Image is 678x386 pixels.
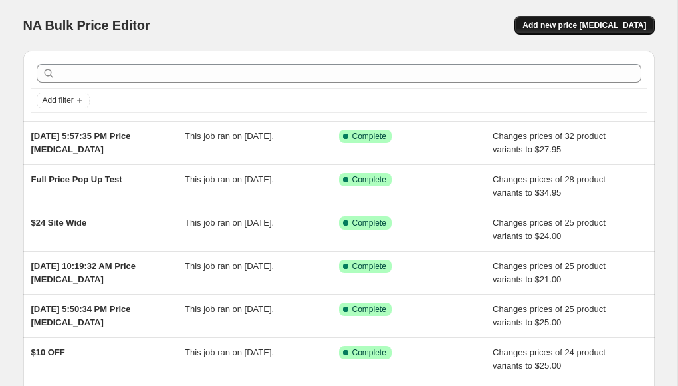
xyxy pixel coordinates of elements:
[31,174,122,184] span: Full Price Pop Up Test
[43,95,74,106] span: Add filter
[31,261,136,284] span: [DATE] 10:19:32 AM Price [MEDICAL_DATA]
[352,218,386,228] span: Complete
[493,131,606,154] span: Changes prices of 32 product variants to $27.95
[493,261,606,284] span: Changes prices of 25 product variants to $21.00
[493,174,606,198] span: Changes prices of 28 product variants to $34.95
[493,304,606,327] span: Changes prices of 25 product variants to $25.00
[185,347,274,357] span: This job ran on [DATE].
[31,347,65,357] span: $10 OFF
[352,261,386,272] span: Complete
[185,218,274,228] span: This job ran on [DATE].
[352,304,386,315] span: Complete
[185,261,274,271] span: This job ran on [DATE].
[522,20,646,31] span: Add new price [MEDICAL_DATA]
[37,93,90,108] button: Add filter
[31,218,87,228] span: $24 Site Wide
[352,174,386,185] span: Complete
[31,131,131,154] span: [DATE] 5:57:35 PM Price [MEDICAL_DATA]
[185,304,274,314] span: This job ran on [DATE].
[23,18,150,33] span: NA Bulk Price Editor
[31,304,131,327] span: [DATE] 5:50:34 PM Price [MEDICAL_DATA]
[493,218,606,241] span: Changes prices of 25 product variants to $24.00
[514,16,654,35] button: Add new price [MEDICAL_DATA]
[352,131,386,142] span: Complete
[352,347,386,358] span: Complete
[185,131,274,141] span: This job ran on [DATE].
[185,174,274,184] span: This job ran on [DATE].
[493,347,606,371] span: Changes prices of 24 product variants to $25.00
